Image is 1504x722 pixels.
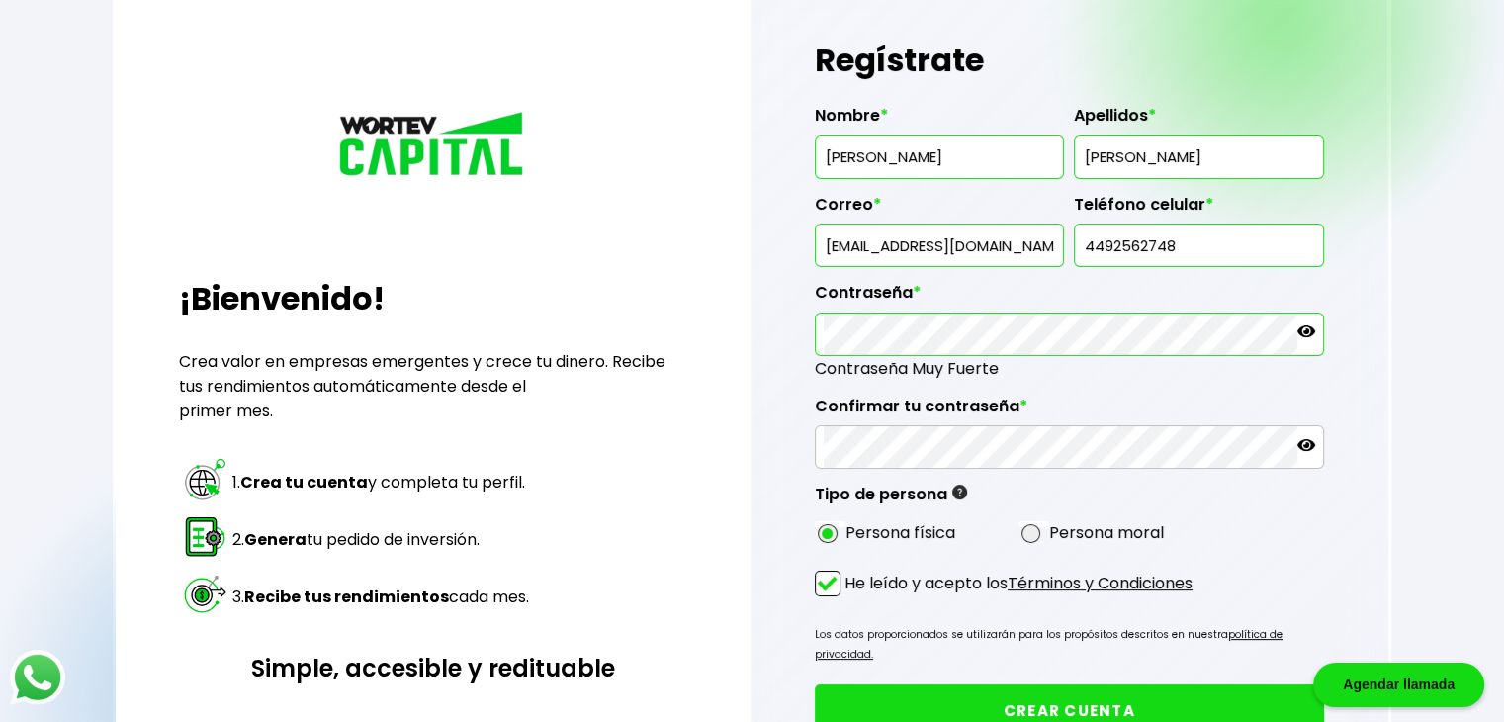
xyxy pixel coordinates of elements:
td: 3. cada mes. [231,570,530,625]
label: Confirmar tu contraseña [815,397,1324,426]
a: Términos y Condiciones [1008,572,1193,594]
label: Apellidos [1074,106,1323,135]
h1: Regístrate [815,31,1324,90]
p: Crea valor en empresas emergentes y crece tu dinero. Recibe tus rendimientos automáticamente desd... [179,349,686,423]
h3: Simple, accesible y redituable [179,651,686,685]
span: Contraseña Muy Fuerte [815,356,1324,381]
input: inversionista@gmail.com [824,225,1055,266]
img: logos_whatsapp-icon.242b2217.svg [10,650,65,705]
img: paso 1 [182,456,228,502]
strong: Crea tu cuenta [240,471,368,494]
label: Persona moral [1049,520,1164,545]
td: 1. y completa tu perfil. [231,455,530,510]
img: gfR76cHglkPwleuBLjWdxeZVvX9Wp6JBDmjRYY8JYDQn16A2ICN00zLTgIroGa6qie5tIuWH7V3AapTKqzv+oMZsGfMUqL5JM... [952,485,967,499]
input: 10 dígitos [1083,225,1314,266]
p: Los datos proporcionados se utilizarán para los propósitos descritos en nuestra [815,625,1324,665]
label: Nombre [815,106,1064,135]
a: política de privacidad. [815,627,1283,662]
p: He leído y acepto los [844,571,1193,595]
label: Teléfono celular [1074,195,1323,225]
label: Tipo de persona [815,485,967,514]
label: Contraseña [815,283,1324,313]
h2: ¡Bienvenido! [179,275,686,322]
td: 2. tu pedido de inversión. [231,512,530,568]
strong: Recibe tus rendimientos [244,586,449,608]
label: Correo [815,195,1064,225]
label: Persona física [845,520,955,545]
img: logo_wortev_capital [334,109,532,182]
strong: Genera [244,528,307,551]
img: paso 3 [182,571,228,617]
img: paso 2 [182,513,228,560]
div: Agendar llamada [1313,663,1484,707]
